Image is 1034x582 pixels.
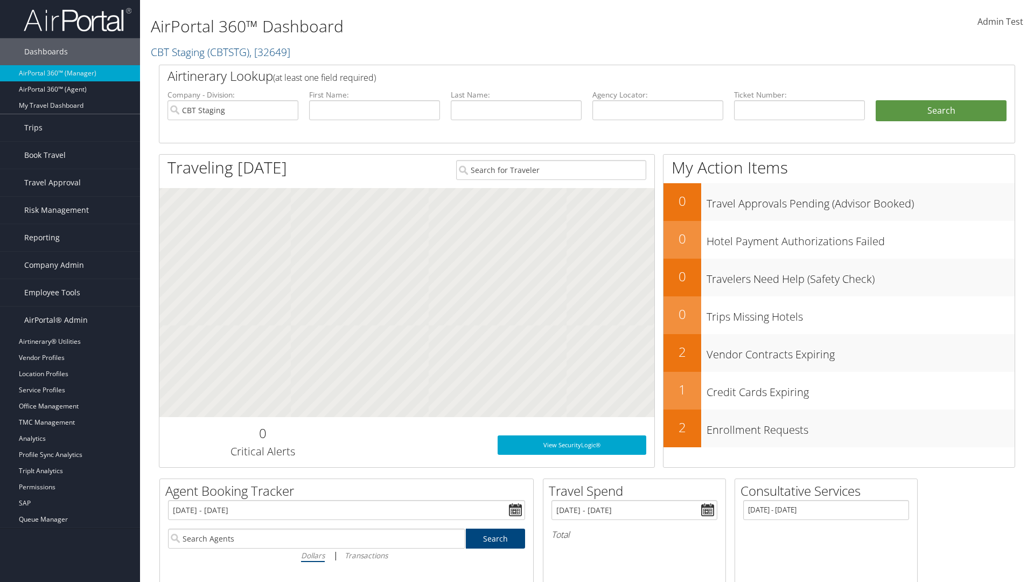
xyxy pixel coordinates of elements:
[24,169,81,196] span: Travel Approval
[977,5,1023,39] a: Admin Test
[663,296,1015,334] a: 0Trips Missing Hotels
[168,529,465,549] input: Search Agents
[24,197,89,224] span: Risk Management
[663,221,1015,259] a: 0Hotel Payment Authorizations Failed
[273,72,376,84] span: (at least one field required)
[707,379,1015,400] h3: Credit Cards Expiring
[456,160,646,180] input: Search for Traveler
[167,156,287,179] h1: Traveling [DATE]
[663,183,1015,221] a: 0Travel Approvals Pending (Advisor Booked)
[168,549,525,562] div: |
[740,482,917,500] h2: Consultative Services
[151,45,290,59] a: CBT Staging
[876,100,1007,122] button: Search
[207,45,249,59] span: ( CBTSTG )
[663,267,701,286] h2: 0
[24,252,84,279] span: Company Admin
[663,410,1015,447] a: 2Enrollment Requests
[24,307,88,334] span: AirPortal® Admin
[24,224,60,251] span: Reporting
[663,192,701,210] h2: 0
[663,343,701,361] h2: 2
[451,89,582,100] label: Last Name:
[165,482,533,500] h2: Agent Booking Tracker
[498,435,646,455] a: View SecurityLogic®
[663,156,1015,179] h1: My Action Items
[663,230,701,248] h2: 0
[549,482,725,500] h2: Travel Spend
[249,45,290,59] span: , [ 32649 ]
[663,334,1015,372] a: 2Vendor Contracts Expiring
[466,529,526,549] a: Search
[24,142,66,169] span: Book Travel
[24,279,80,306] span: Employee Tools
[663,305,701,323] h2: 0
[977,16,1023,27] span: Admin Test
[592,89,723,100] label: Agency Locator:
[734,89,865,100] label: Ticket Number:
[301,550,325,560] i: Dollars
[345,550,388,560] i: Transactions
[167,89,298,100] label: Company - Division:
[707,228,1015,249] h3: Hotel Payment Authorizations Failed
[167,67,935,85] h2: Airtinerary Lookup
[24,7,131,32] img: airportal-logo.png
[167,424,358,442] h2: 0
[24,38,68,65] span: Dashboards
[707,342,1015,362] h3: Vendor Contracts Expiring
[663,380,701,399] h2: 1
[707,266,1015,287] h3: Travelers Need Help (Safety Check)
[663,418,701,436] h2: 2
[24,114,43,141] span: Trips
[707,191,1015,211] h3: Travel Approvals Pending (Advisor Booked)
[707,304,1015,324] h3: Trips Missing Hotels
[707,417,1015,438] h3: Enrollment Requests
[551,529,717,541] h6: Total
[663,372,1015,410] a: 1Credit Cards Expiring
[663,259,1015,296] a: 0Travelers Need Help (Safety Check)
[167,444,358,459] h3: Critical Alerts
[151,15,732,38] h1: AirPortal 360™ Dashboard
[309,89,440,100] label: First Name:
